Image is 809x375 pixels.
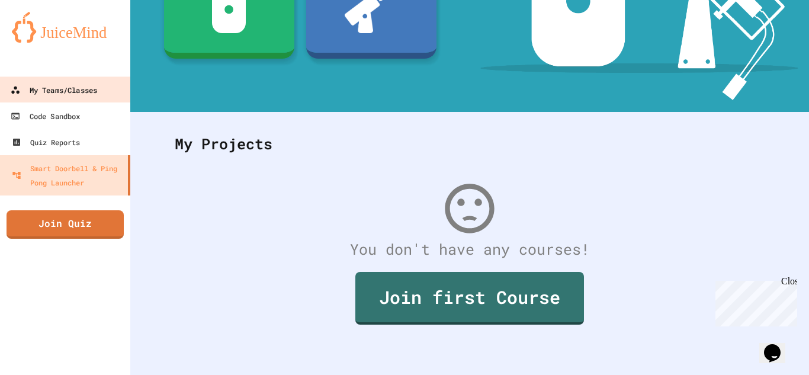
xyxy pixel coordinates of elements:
div: You don't have any courses! [163,238,776,261]
img: logo-orange.svg [12,12,118,43]
a: Join first Course [355,272,584,325]
div: My Projects [163,121,776,167]
a: Join Quiz [7,210,124,239]
iframe: chat widget [759,328,797,363]
div: My Teams/Classes [11,83,97,98]
div: Smart Doorbell & Ping Pong Launcher [12,161,123,190]
div: Chat with us now!Close [5,5,82,75]
iframe: chat widget [711,276,797,326]
div: Code Sandbox [11,109,81,124]
div: Quiz Reports [12,135,80,149]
